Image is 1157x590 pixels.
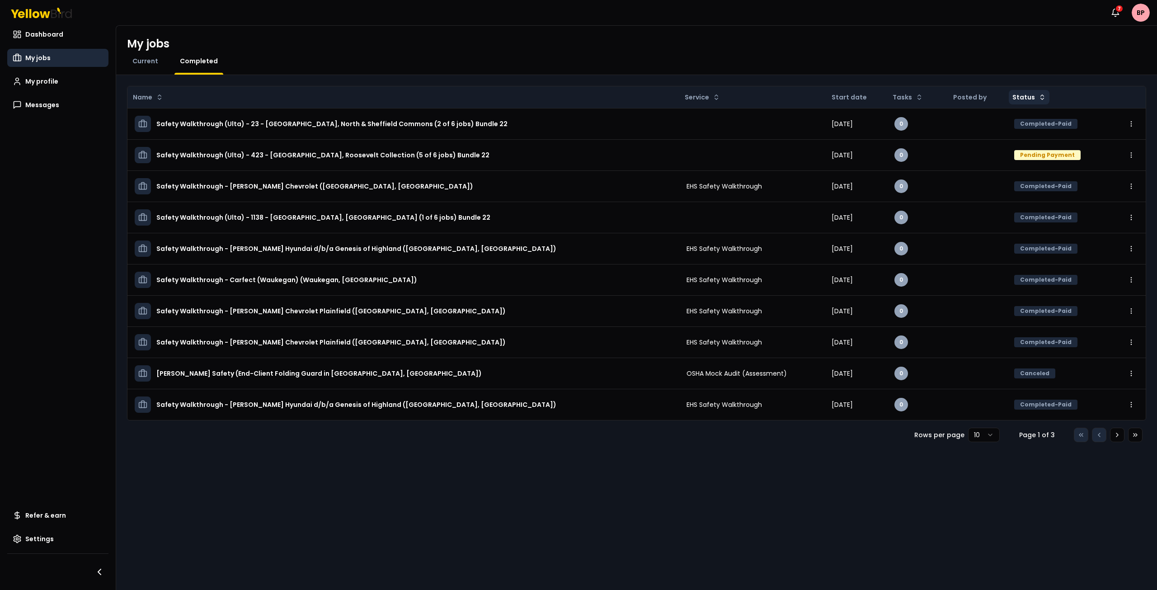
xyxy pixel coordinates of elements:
h3: Safety Walkthrough - [PERSON_NAME] Chevrolet ([GEOGRAPHIC_DATA], [GEOGRAPHIC_DATA]) [156,178,473,194]
span: Status [1012,93,1035,102]
a: Current [127,57,164,66]
a: Dashboard [7,25,108,43]
p: Rows per page [914,430,964,439]
span: EHS Safety Walkthrough [687,275,762,284]
h3: Safety Walkthrough - [PERSON_NAME] Hyundai d/b/a Genesis of Highland ([GEOGRAPHIC_DATA], [GEOGRAP... [156,396,556,413]
a: Refer & earn [7,506,108,524]
span: EHS Safety Walkthrough [687,182,762,191]
span: Name [133,93,152,102]
h3: Safety Walkthrough (Ulta) - 423 - [GEOGRAPHIC_DATA], Roosevelt Collection (5 of 6 jobs) Bundle 22 [156,147,489,163]
div: 7 [1115,5,1124,13]
div: 0 [894,117,908,131]
button: Name [129,90,167,104]
div: 0 [894,367,908,380]
span: [DATE] [832,182,853,191]
a: Settings [7,530,108,548]
span: [DATE] [832,213,853,222]
h3: [PERSON_NAME] Safety (End-Client Folding Guard in [GEOGRAPHIC_DATA], [GEOGRAPHIC_DATA]) [156,365,482,382]
div: 0 [894,148,908,162]
span: Settings [25,534,54,543]
span: Completed [180,57,218,66]
span: Dashboard [25,30,63,39]
h1: My jobs [127,37,169,51]
button: Tasks [889,90,927,104]
div: Completed-Paid [1014,244,1077,254]
span: EHS Safety Walkthrough [687,307,762,316]
span: My jobs [25,53,51,62]
span: [DATE] [832,151,853,160]
div: 0 [894,242,908,255]
div: 0 [894,273,908,287]
th: Posted by [946,86,1006,108]
a: My profile [7,72,108,90]
span: My profile [25,77,58,86]
span: [DATE] [832,400,853,409]
span: BP [1132,4,1150,22]
h3: Safety Walkthrough - Carfect (Waukegan) (Waukegan, [GEOGRAPHIC_DATA]) [156,272,417,288]
span: Service [685,93,709,102]
h3: Safety Walkthrough - [PERSON_NAME] Chevrolet Plainfield ([GEOGRAPHIC_DATA], [GEOGRAPHIC_DATA]) [156,334,506,350]
span: EHS Safety Walkthrough [687,244,762,253]
h3: Safety Walkthrough (Ulta) - 23 - [GEOGRAPHIC_DATA], North & Sheffield Commons (2 of 6 jobs) Bundl... [156,116,508,132]
span: EHS Safety Walkthrough [687,400,762,409]
button: Service [681,90,724,104]
div: 0 [894,304,908,318]
a: Messages [7,96,108,114]
span: Messages [25,100,59,109]
h3: Safety Walkthrough (Ulta) - 1138 - [GEOGRAPHIC_DATA], [GEOGRAPHIC_DATA] (1 of 6 jobs) Bundle 22 [156,209,490,226]
div: 0 [894,398,908,411]
a: My jobs [7,49,108,67]
a: Completed [174,57,223,66]
div: Canceled [1014,368,1055,378]
div: Page 1 of 3 [1014,430,1059,439]
th: Start date [824,86,887,108]
div: 0 [894,335,908,349]
span: [DATE] [832,307,853,316]
span: [DATE] [832,119,853,128]
div: 0 [894,179,908,193]
div: 0 [894,211,908,224]
span: Tasks [893,93,912,102]
span: [DATE] [832,244,853,253]
div: Completed-Paid [1014,119,1077,129]
div: Pending Payment [1014,150,1081,160]
span: [DATE] [832,369,853,378]
span: EHS Safety Walkthrough [687,338,762,347]
span: [DATE] [832,338,853,347]
div: Completed-Paid [1014,212,1077,222]
div: Completed-Paid [1014,337,1077,347]
span: OSHA Mock Audit (Assessment) [687,369,787,378]
button: Status [1009,90,1049,104]
span: [DATE] [832,275,853,284]
button: 7 [1106,4,1124,22]
span: Refer & earn [25,511,66,520]
div: Completed-Paid [1014,306,1077,316]
h3: Safety Walkthrough - [PERSON_NAME] Chevrolet Plainfield ([GEOGRAPHIC_DATA], [GEOGRAPHIC_DATA]) [156,303,506,319]
h3: Safety Walkthrough - [PERSON_NAME] Hyundai d/b/a Genesis of Highland ([GEOGRAPHIC_DATA], [GEOGRAP... [156,241,556,257]
div: Completed-Paid [1014,400,1077,410]
div: Completed-Paid [1014,275,1077,285]
div: Completed-Paid [1014,181,1077,191]
span: Current [132,57,158,66]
